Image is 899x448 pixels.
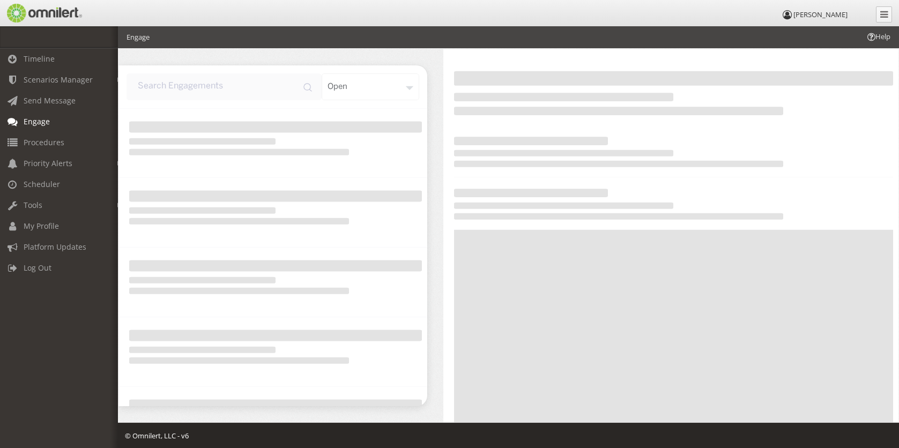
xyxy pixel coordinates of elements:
span: Scenarios Manager [24,74,93,85]
span: [PERSON_NAME] [793,10,848,19]
span: Log Out [24,263,51,273]
input: input [127,73,322,100]
span: Scheduler [24,179,60,189]
span: Tools [24,200,42,210]
span: Procedures [24,137,64,147]
span: Platform Updates [24,242,86,252]
img: Omnilert [5,4,82,23]
span: Help [866,32,890,42]
span: © Omnilert, LLC - v6 [125,431,189,440]
span: Priority Alerts [24,158,72,168]
span: Timeline [24,54,55,64]
span: Engage [24,116,50,126]
span: My Profile [24,221,59,231]
li: Engage [127,32,150,42]
a: Collapse Menu [876,6,892,23]
span: Send Message [24,95,76,106]
div: open [322,73,419,100]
